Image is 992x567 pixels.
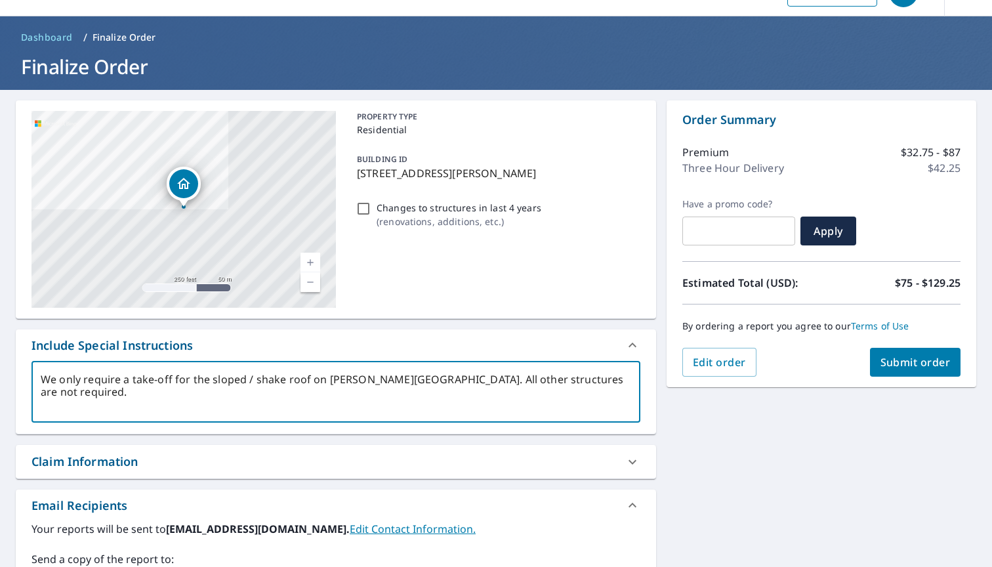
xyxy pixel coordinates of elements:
[357,154,407,165] p: BUILDING ID
[16,329,656,361] div: Include Special Instructions
[300,253,320,272] a: Current Level 17, Zoom In
[166,522,350,536] b: [EMAIL_ADDRESS][DOMAIN_NAME].
[800,217,856,245] button: Apply
[41,373,631,411] textarea: We only require a take-off for the sloped / shake roof on [PERSON_NAME][GEOGRAPHIC_DATA]. All oth...
[377,215,541,228] p: ( renovations, additions, etc. )
[350,522,476,536] a: EditContactInfo
[682,111,961,129] p: Order Summary
[928,160,961,176] p: $42.25
[31,497,127,514] div: Email Recipients
[377,201,541,215] p: Changes to structures in last 4 years
[901,144,961,160] p: $32.75 - $87
[16,490,656,521] div: Email Recipients
[31,521,640,537] label: Your reports will be sent to
[682,275,821,291] p: Estimated Total (USD):
[811,224,846,238] span: Apply
[16,445,656,478] div: Claim Information
[870,348,961,377] button: Submit order
[31,453,138,471] div: Claim Information
[16,27,78,48] a: Dashboard
[357,123,635,136] p: Residential
[357,165,635,181] p: [STREET_ADDRESS][PERSON_NAME]
[895,275,961,291] p: $75 - $129.25
[880,355,951,369] span: Submit order
[31,337,193,354] div: Include Special Instructions
[21,31,73,44] span: Dashboard
[31,551,640,567] label: Send a copy of the report to:
[693,355,746,369] span: Edit order
[167,167,201,207] div: Dropped pin, building 1, Residential property, 1284 Bryant St Palo Alto, CA 94301
[83,30,87,45] li: /
[682,348,756,377] button: Edit order
[682,198,795,210] label: Have a promo code?
[682,160,784,176] p: Three Hour Delivery
[16,53,976,80] h1: Finalize Order
[300,272,320,292] a: Current Level 17, Zoom Out
[851,320,909,332] a: Terms of Use
[93,31,156,44] p: Finalize Order
[682,320,961,332] p: By ordering a report you agree to our
[16,27,976,48] nav: breadcrumb
[357,111,635,123] p: PROPERTY TYPE
[682,144,729,160] p: Premium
